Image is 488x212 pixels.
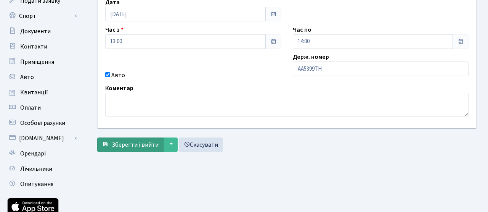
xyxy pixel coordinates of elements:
[20,165,52,173] span: Лічильники
[20,58,54,66] span: Приміщення
[4,146,80,161] a: Орендарі
[97,138,164,152] button: Зберегти і вийти
[4,54,80,70] a: Приміщення
[20,104,41,112] span: Оплати
[179,138,223,152] a: Скасувати
[4,70,80,85] a: Авто
[4,39,80,54] a: Контакти
[112,141,159,149] span: Зберегти і вийти
[105,25,124,34] label: Час з
[20,149,46,158] span: Орендарі
[20,119,65,127] span: Особові рахунки
[20,73,34,81] span: Авто
[111,71,125,80] label: Авто
[105,84,133,93] label: Коментар
[20,42,47,51] span: Контакти
[4,161,80,176] a: Лічильники
[4,100,80,115] a: Оплати
[20,180,53,188] span: Опитування
[20,88,48,97] span: Квитанції
[4,85,80,100] a: Квитанції
[4,24,80,39] a: Документи
[293,25,311,34] label: Час по
[4,8,80,24] a: Спорт
[4,131,80,146] a: [DOMAIN_NAME]
[4,115,80,131] a: Особові рахунки
[293,61,469,76] input: AA0001AA
[20,27,51,36] span: Документи
[293,52,329,61] label: Держ. номер
[4,176,80,192] a: Опитування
